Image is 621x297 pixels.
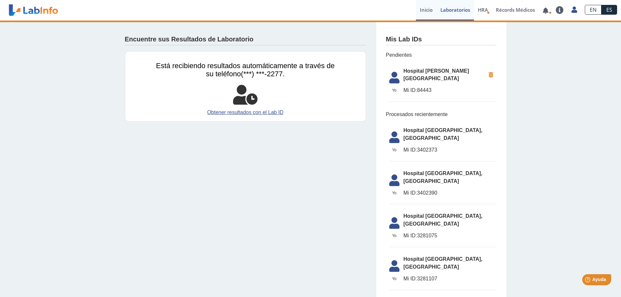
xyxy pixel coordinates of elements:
[385,147,404,153] span: Yo
[404,170,496,185] span: Hospital [GEOGRAPHIC_DATA], [GEOGRAPHIC_DATA]
[404,146,496,154] span: 3402373
[385,190,404,196] span: Yo
[386,51,496,59] span: Pendientes
[404,232,496,240] span: 3281075
[404,67,485,83] span: Hospital [PERSON_NAME][GEOGRAPHIC_DATA]
[563,272,614,290] iframe: Help widget launcher
[385,233,404,239] span: Yo
[404,275,496,283] span: 3281107
[404,147,417,153] span: Mi ID:
[404,86,485,94] span: 84443
[404,87,417,93] span: Mi ID:
[385,276,404,282] span: Yo
[385,87,404,93] span: Yo
[156,62,335,78] span: Está recibiendo resultados automáticamente a través de su teléfono
[478,7,488,13] span: HRA
[404,212,496,228] span: Hospital [GEOGRAPHIC_DATA], [GEOGRAPHIC_DATA]
[386,111,496,118] span: Procesados recientemente
[404,255,496,271] span: Hospital [GEOGRAPHIC_DATA], [GEOGRAPHIC_DATA]
[156,109,335,116] a: Obtener resultados con el Lab ID
[125,36,254,43] h4: Encuentre sus Resultados de Laboratorio
[404,233,417,238] span: Mi ID:
[601,5,617,15] a: ES
[404,190,417,196] span: Mi ID:
[585,5,601,15] a: EN
[404,189,496,197] span: 3402390
[404,126,496,142] span: Hospital [GEOGRAPHIC_DATA], [GEOGRAPHIC_DATA]
[386,36,422,43] h4: Mis Lab IDs
[404,276,417,281] span: Mi ID:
